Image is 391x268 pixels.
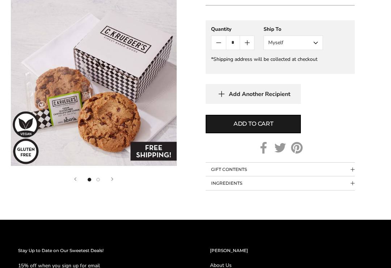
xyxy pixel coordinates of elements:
[291,142,303,154] a: Pinterest
[226,36,240,50] input: Quantity
[211,26,255,33] div: Quantity
[229,91,290,98] span: Add Another Recipient
[88,178,91,181] button: Show image 1
[206,84,301,104] button: Add Another Recipient
[211,36,226,50] button: Count minus
[206,163,355,176] button: Collapsible block button
[206,115,301,133] button: Add to cart
[96,178,100,181] button: Show image 2
[234,120,273,128] span: Add to cart
[206,176,355,190] button: Collapsible block button
[240,36,254,50] button: Count plus
[18,247,181,254] h2: Stay Up to Date on Our Sweetest Deals!
[210,247,373,254] h2: [PERSON_NAME]
[258,142,269,154] a: Facebook
[74,177,76,181] button: Previous
[6,240,75,262] iframe: Sign Up via Text for Offers
[111,177,113,181] button: Next
[264,35,323,50] button: Myself
[264,26,323,33] div: Ship To
[274,142,286,154] a: Twitter
[206,20,355,74] gfm-form: New recipient
[211,56,349,63] div: *Shipping address will be collected at checkout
